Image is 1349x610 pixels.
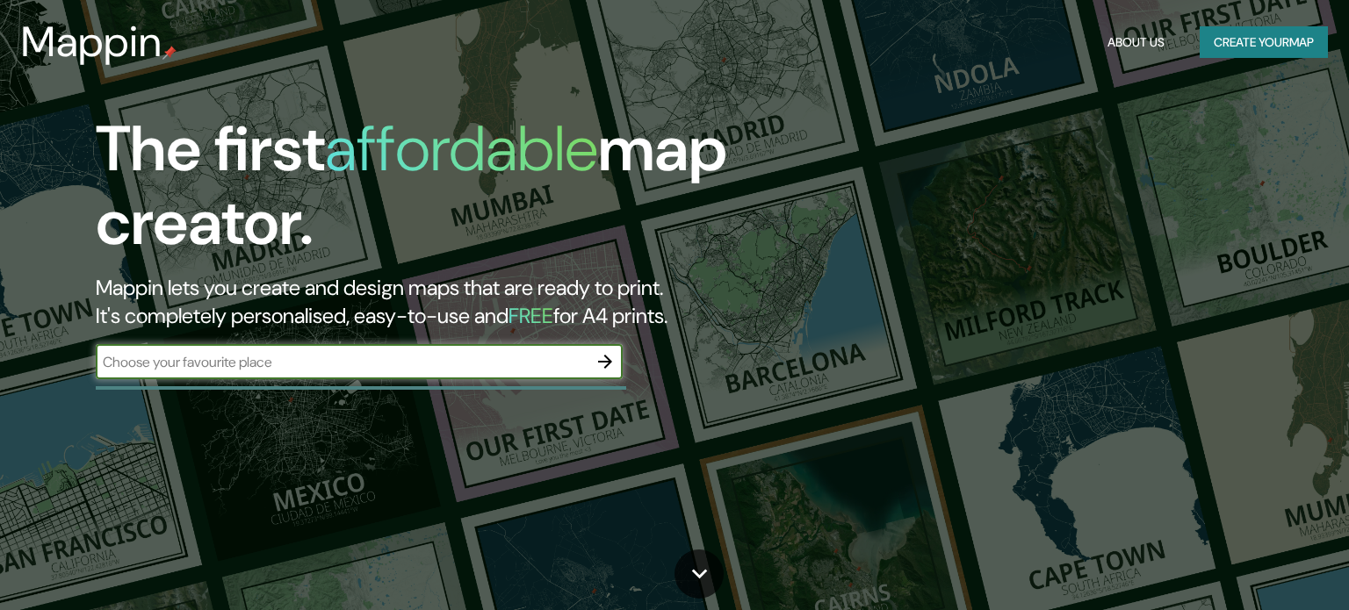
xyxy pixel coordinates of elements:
img: mappin-pin [162,46,177,60]
button: About Us [1100,26,1172,59]
iframe: Help widget launcher [1193,542,1330,591]
input: Choose your favourite place [96,352,588,372]
h1: affordable [325,108,598,190]
h1: The first map creator. [96,112,770,274]
h5: FREE [509,302,553,329]
button: Create yourmap [1200,26,1328,59]
h2: Mappin lets you create and design maps that are ready to print. It's completely personalised, eas... [96,274,770,330]
h3: Mappin [21,18,162,67]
